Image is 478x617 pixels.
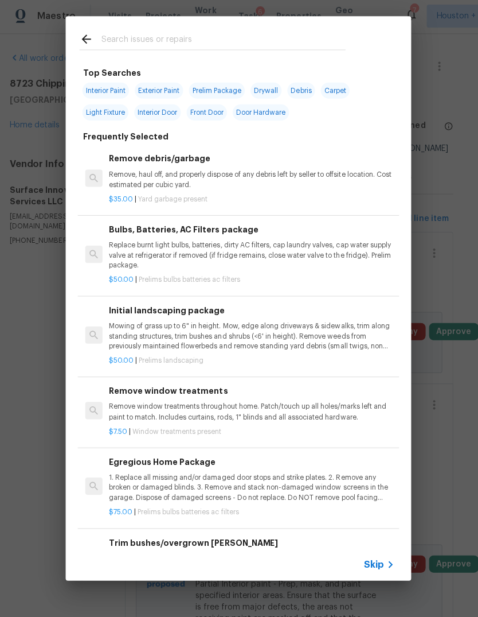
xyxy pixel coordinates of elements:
span: Skip [364,558,383,570]
span: Interior Door [135,106,182,122]
span: $50.00 [110,277,135,284]
h6: Top Searches [84,68,142,81]
h6: Remove window treatments [110,385,394,398]
p: Mowing of grass up to 6" in height. Mow, edge along driveways & sidewalks, trim along standing st... [110,322,394,351]
span: Prelims landscaping [140,358,205,364]
input: Search issues or repairs [103,34,346,52]
p: | [110,427,394,437]
span: Prelims bulbs batteries ac filters [139,509,240,515]
span: Carpet [321,84,350,100]
p: Remove, haul off, and properly dispose of any debris left by seller to offsite location. Cost est... [110,172,394,191]
span: Door Hardware [233,106,289,122]
h6: Remove debris/garbage [110,154,394,166]
span: Front Door [187,106,228,122]
span: $35.00 [110,197,134,204]
p: Remove window treatments throughout home. Patch/touch up all holes/marks left and paint to match.... [110,402,394,422]
span: $7.50 [110,428,128,435]
h6: Initial landscaping package [110,305,394,317]
p: | [110,196,394,205]
span: Window treatments present [134,428,222,435]
p: 1. Replace all missing and/or damaged door stops and strike plates. 2. Remove any broken or damag... [110,473,394,502]
span: Interior Paint [84,84,130,100]
h6: Bulbs, Batteries, AC Filters package [110,224,394,237]
span: Drywall [251,84,282,100]
p: | [110,507,394,517]
h6: Trim bushes/overgrown [PERSON_NAME] [110,536,394,549]
p: Replace burnt light bulbs, batteries, dirty AC filters, cap laundry valves, cap water supply valv... [110,242,394,271]
h6: Frequently Selected [84,132,170,145]
span: $50.00 [110,358,135,364]
p: | [110,356,394,366]
span: Debris [288,84,315,100]
span: $75.00 [110,509,134,515]
span: Yard garbage present [139,197,209,204]
span: Exterior Paint [136,84,184,100]
span: Prelim Package [190,84,245,100]
span: Prelims bulbs batteries ac filters [140,277,241,284]
h6: Egregious Home Package [110,456,394,468]
p: | [110,276,394,286]
span: Light Fixture [84,106,130,122]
